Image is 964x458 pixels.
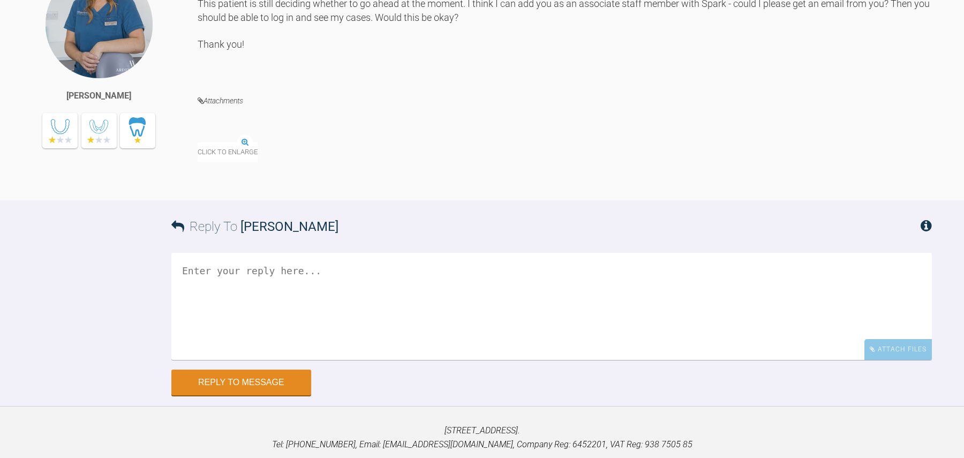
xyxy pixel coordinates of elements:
span: [PERSON_NAME] [240,219,338,234]
button: Reply to Message [171,370,311,395]
p: [STREET_ADDRESS]. Tel: [PHONE_NUMBER], Email: [EMAIL_ADDRESS][DOMAIN_NAME], Company Reg: 6452201,... [17,424,947,451]
div: Attach Files [864,339,932,360]
h4: Attachments [198,94,932,108]
h3: Reply To [171,216,338,237]
div: [PERSON_NAME] [66,89,131,103]
span: Click to enlarge [198,142,258,161]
